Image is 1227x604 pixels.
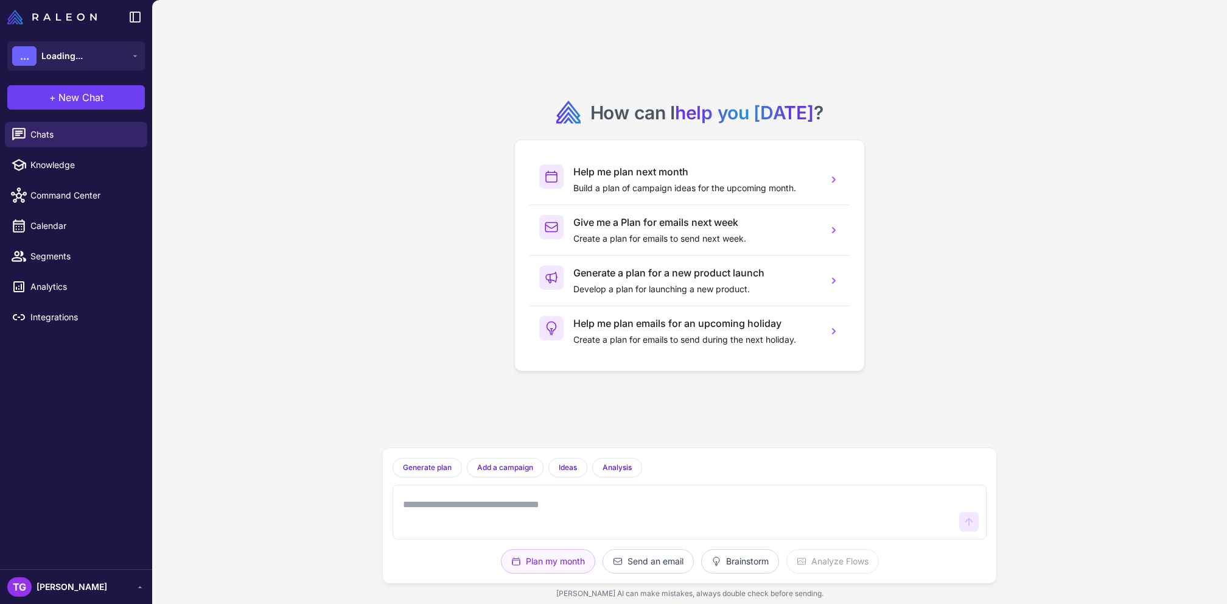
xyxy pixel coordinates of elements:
span: Segments [30,250,138,263]
button: +New Chat [7,85,145,110]
span: Chats [30,128,138,141]
h3: Generate a plan for a new product launch [573,265,818,280]
span: Knowledge [30,158,138,172]
p: Build a plan of campaign ideas for the upcoming month. [573,181,818,195]
h3: Help me plan next month [573,164,818,179]
button: Analysis [592,458,642,477]
button: Brainstorm [701,549,779,574]
button: Send an email [603,549,694,574]
span: Calendar [30,219,138,233]
a: Calendar [5,213,147,239]
div: ... [12,46,37,66]
p: Create a plan for emails to send during the next holiday. [573,333,818,346]
span: Command Center [30,189,138,202]
button: ...Loading... [7,41,145,71]
span: Add a campaign [477,462,533,473]
h3: Help me plan emails for an upcoming holiday [573,316,818,331]
div: [PERSON_NAME] AI can make mistakes, always double check before sending. [383,583,996,604]
span: Ideas [559,462,577,473]
span: Analysis [603,462,632,473]
span: New Chat [58,90,103,105]
div: TG [7,577,32,597]
button: Analyze Flows [786,549,879,574]
a: Integrations [5,304,147,330]
a: Chats [5,122,147,147]
h3: Give me a Plan for emails next week [573,215,818,230]
button: Add a campaign [467,458,544,477]
a: Knowledge [5,152,147,178]
button: Generate plan [393,458,462,477]
span: Integrations [30,311,138,324]
a: Analytics [5,274,147,300]
img: Raleon Logo [7,10,97,24]
span: Loading... [41,49,83,63]
p: Create a plan for emails to send next week. [573,232,818,245]
span: Analytics [30,280,138,293]
a: Command Center [5,183,147,208]
button: Ideas [548,458,587,477]
p: Develop a plan for launching a new product. [573,283,818,296]
span: + [49,90,56,105]
a: Segments [5,244,147,269]
h2: How can I ? [590,100,823,125]
span: help you [DATE] [675,102,814,124]
span: Generate plan [403,462,452,473]
span: [PERSON_NAME] [37,580,107,594]
button: Plan my month [501,549,595,574]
